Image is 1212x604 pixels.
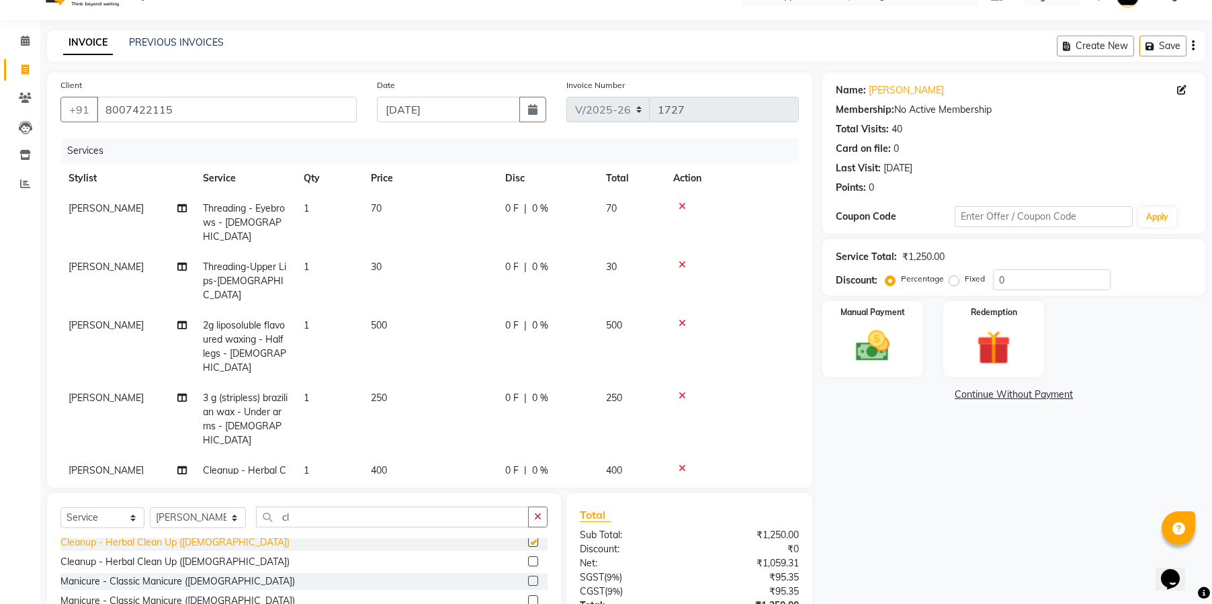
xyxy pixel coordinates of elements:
[836,83,866,97] div: Name:
[566,79,625,91] label: Invoice Number
[570,585,689,599] div: ( )
[971,306,1017,318] label: Redemption
[524,391,527,405] span: |
[505,260,519,274] span: 0 F
[606,464,622,476] span: 400
[689,528,809,542] div: ₹1,250.00
[60,97,98,122] button: +91
[532,391,548,405] span: 0 %
[129,36,224,48] a: PREVIOUS INVOICES
[689,570,809,585] div: ₹95.35
[60,555,290,569] div: Cleanup - Herbal Clean Up ([DEMOGRAPHIC_DATA])
[69,392,144,404] span: [PERSON_NAME]
[570,570,689,585] div: ( )
[371,261,382,273] span: 30
[524,464,527,478] span: |
[97,97,357,122] input: Search by Name/Mobile/Email/Code
[606,261,617,273] span: 30
[869,181,874,195] div: 0
[371,202,382,214] span: 70
[869,83,944,97] a: [PERSON_NAME]
[689,542,809,556] div: ₹0
[524,202,527,216] span: |
[304,392,309,404] span: 1
[836,103,894,117] div: Membership:
[304,202,309,214] span: 1
[606,392,622,404] span: 250
[665,163,799,193] th: Action
[607,586,620,597] span: 9%
[580,508,611,522] span: Total
[60,163,195,193] th: Stylist
[505,318,519,333] span: 0 F
[894,142,899,156] div: 0
[69,464,144,476] span: [PERSON_NAME]
[363,163,497,193] th: Price
[497,163,598,193] th: Disc
[689,585,809,599] div: ₹95.35
[965,273,985,285] label: Fixed
[836,273,877,288] div: Discount:
[689,556,809,570] div: ₹1,059.31
[598,163,665,193] th: Total
[203,202,285,243] span: Threading - Eyebrows - [DEMOGRAPHIC_DATA]
[304,261,309,273] span: 1
[836,103,1192,117] div: No Active Membership
[836,142,891,156] div: Card on file:
[256,507,529,527] input: Search or Scan
[955,206,1133,227] input: Enter Offer / Coupon Code
[532,464,548,478] span: 0 %
[532,260,548,274] span: 0 %
[60,535,290,550] div: Cleanup - Herbal Clean Up ([DEMOGRAPHIC_DATA])
[606,319,622,331] span: 500
[570,528,689,542] div: Sub Total:
[1156,550,1199,591] iframe: chat widget
[606,202,617,214] span: 70
[63,31,113,55] a: INVOICE
[304,464,309,476] span: 1
[580,585,605,597] span: CGST
[966,327,1021,369] img: _gift.svg
[371,392,387,404] span: 250
[836,181,866,195] div: Points:
[524,260,527,274] span: |
[505,464,519,478] span: 0 F
[901,273,944,285] label: Percentage
[532,318,548,333] span: 0 %
[607,572,619,583] span: 9%
[825,388,1203,402] a: Continue Without Payment
[371,319,387,331] span: 500
[836,122,889,136] div: Total Visits:
[892,122,902,136] div: 40
[60,79,82,91] label: Client
[203,464,286,505] span: Cleanup - Herbal Clean Up ([DEMOGRAPHIC_DATA])
[371,464,387,476] span: 400
[883,161,912,175] div: [DATE]
[580,571,604,583] span: SGST
[195,163,296,193] th: Service
[836,161,881,175] div: Last Visit:
[524,318,527,333] span: |
[62,138,809,163] div: Services
[836,250,897,264] div: Service Total:
[1057,36,1134,56] button: Create New
[296,163,363,193] th: Qty
[570,542,689,556] div: Discount:
[69,319,144,331] span: [PERSON_NAME]
[304,319,309,331] span: 1
[203,392,288,446] span: 3 g (stripless) brazilian wax - Under arms - [DEMOGRAPHIC_DATA]
[1139,36,1186,56] button: Save
[60,574,295,589] div: Manicure - Classic Manicure ([DEMOGRAPHIC_DATA])
[377,79,395,91] label: Date
[505,391,519,405] span: 0 F
[69,261,144,273] span: [PERSON_NAME]
[836,210,955,224] div: Coupon Code
[570,556,689,570] div: Net:
[1138,207,1176,227] button: Apply
[505,202,519,216] span: 0 F
[845,327,900,365] img: _cash.svg
[69,202,144,214] span: [PERSON_NAME]
[532,202,548,216] span: 0 %
[902,250,945,264] div: ₹1,250.00
[840,306,905,318] label: Manual Payment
